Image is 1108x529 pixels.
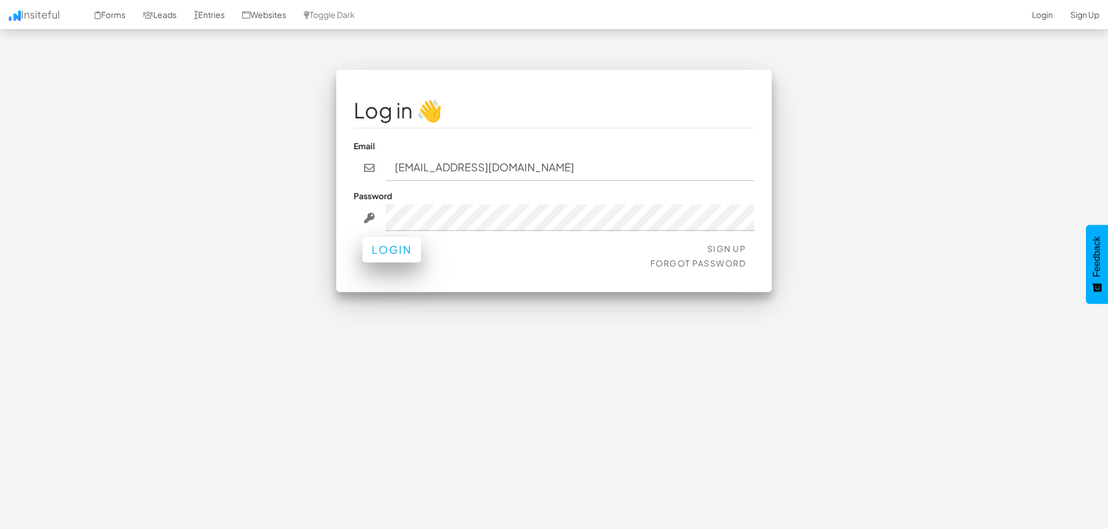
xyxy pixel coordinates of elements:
a: Forgot Password [650,258,746,268]
h1: Log in 👋 [354,99,754,122]
label: Password [354,190,392,201]
input: john@doe.com [386,154,755,181]
button: Feedback - Show survey [1086,225,1108,304]
label: Email [354,140,375,152]
a: Sign Up [707,243,746,254]
img: icon.png [9,10,21,21]
button: Login [362,237,421,262]
span: Feedback [1092,236,1102,277]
